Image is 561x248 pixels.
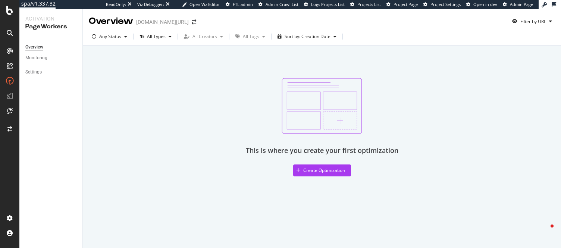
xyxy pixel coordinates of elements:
[282,78,362,134] img: svg%3e
[25,22,76,31] div: PageWorkers
[357,1,381,7] span: Projects List
[25,15,76,22] div: Activation
[137,1,164,7] div: Viz Debugger:
[509,15,555,27] button: Filter by URL
[466,1,497,7] a: Open in dev
[394,1,418,7] span: Project Page
[25,43,43,51] div: Overview
[430,1,461,7] span: Project Settings
[192,19,196,25] div: arrow-right-arrow-left
[350,1,381,7] a: Projects List
[233,1,253,7] span: FTL admin
[147,34,166,39] div: All Types
[266,1,298,7] span: Admin Crawl List
[303,167,345,173] div: Create Optimization
[25,43,77,51] a: Overview
[25,68,77,76] a: Settings
[311,1,345,7] span: Logs Projects List
[181,31,226,43] button: All Creators
[520,18,546,25] div: Filter by URL
[189,1,220,7] span: Open Viz Editor
[182,1,220,7] a: Open Viz Editor
[89,31,130,43] button: Any Status
[473,1,497,7] span: Open in dev
[137,31,175,43] button: All Types
[386,1,418,7] a: Project Page
[423,1,461,7] a: Project Settings
[243,34,259,39] div: All Tags
[258,1,298,7] a: Admin Crawl List
[25,54,47,62] div: Monitoring
[25,68,42,76] div: Settings
[192,34,217,39] div: All Creators
[536,223,554,241] iframe: Intercom live chat
[136,18,189,26] div: [DOMAIN_NAME][URL]
[304,1,345,7] a: Logs Projects List
[293,164,351,176] button: Create Optimization
[503,1,533,7] a: Admin Page
[226,1,253,7] a: FTL admin
[275,31,339,43] button: Sort by: Creation Date
[510,1,533,7] span: Admin Page
[232,31,268,43] button: All Tags
[25,54,77,62] a: Monitoring
[106,1,126,7] div: ReadOnly:
[89,15,133,28] div: Overview
[99,34,121,39] div: Any Status
[246,146,398,156] div: This is where you create your first optimization
[285,34,330,39] div: Sort by: Creation Date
